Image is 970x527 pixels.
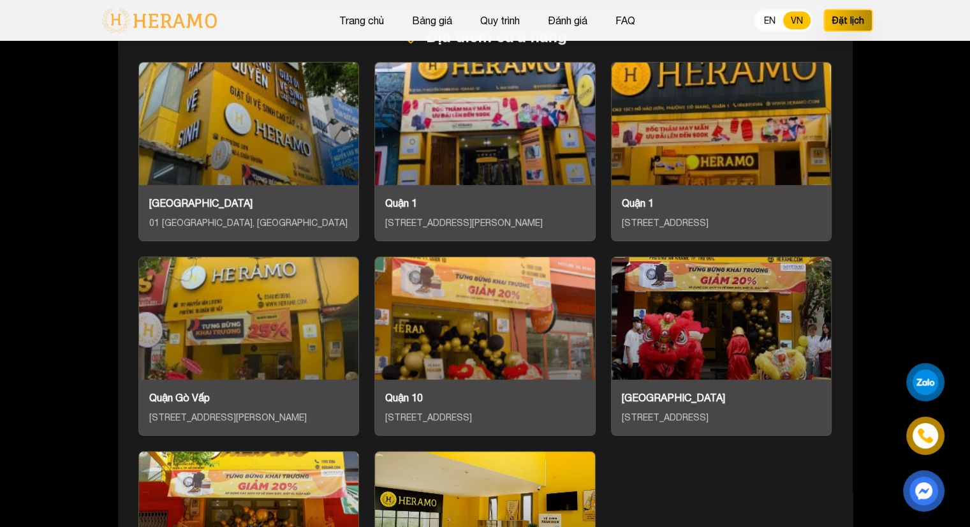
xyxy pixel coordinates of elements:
[149,216,349,230] div: 01 [GEOGRAPHIC_DATA], [GEOGRAPHIC_DATA]
[823,9,873,32] button: Đặt lịch
[918,428,933,443] img: phone-icon
[408,12,456,29] button: Bảng giá
[385,390,585,405] div: Quận 10
[149,195,349,211] div: [GEOGRAPHIC_DATA]
[756,11,783,29] button: EN
[476,12,524,29] button: Quy trình
[385,216,585,230] div: [STREET_ADDRESS][PERSON_NAME]
[544,12,591,29] button: Đánh giá
[906,417,944,455] a: phone-icon
[783,11,811,29] button: VN
[149,410,349,425] div: [STREET_ADDRESS][PERSON_NAME]
[385,195,585,211] div: Quận 1
[622,410,821,425] div: [STREET_ADDRESS]
[622,216,821,230] div: [STREET_ADDRESS]
[385,410,585,425] div: [STREET_ADDRESS]
[149,390,349,405] div: Quận Gò Vấp
[622,390,821,405] div: [GEOGRAPHIC_DATA]
[335,12,388,29] button: Trang chủ
[98,7,221,34] img: logo-with-text.png
[612,12,639,29] button: FAQ
[622,195,821,211] div: Quận 1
